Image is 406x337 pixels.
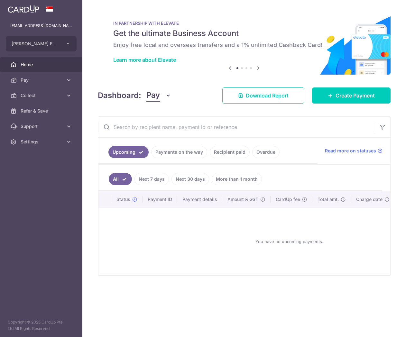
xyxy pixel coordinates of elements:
[21,108,63,114] span: Refer & Save
[246,92,289,99] span: Download Report
[143,191,177,208] th: Payment ID
[6,36,77,51] button: [PERSON_NAME] EYE CARE PTE. LTD.
[8,5,39,13] img: CardUp
[210,146,250,158] a: Recipient paid
[113,41,375,49] h6: Enjoy free local and overseas transfers and a 1% unlimited Cashback Card!
[98,90,141,101] h4: Dashboard:
[21,139,63,145] span: Settings
[276,196,300,203] span: CardUp fee
[113,57,176,63] a: Learn more about Elevate
[325,148,376,154] span: Read more on statuses
[116,196,130,203] span: Status
[98,117,375,137] input: Search by recipient name, payment id or reference
[252,146,280,158] a: Overdue
[212,173,262,185] a: More than 1 month
[356,196,383,203] span: Charge date
[146,89,171,102] button: Pay
[336,92,375,99] span: Create Payment
[113,21,375,26] p: IN PARTNERSHIP WITH ELEVATE
[312,87,391,104] a: Create Payment
[21,61,63,68] span: Home
[222,87,304,104] a: Download Report
[10,23,72,29] p: [EMAIL_ADDRESS][DOMAIN_NAME]
[109,173,132,185] a: All
[177,191,222,208] th: Payment details
[21,77,63,83] span: Pay
[227,196,258,203] span: Amount & GST
[113,28,375,39] h5: Get the ultimate Business Account
[325,148,383,154] a: Read more on statuses
[151,146,207,158] a: Payments on the way
[98,10,391,75] img: Renovation banner
[108,146,149,158] a: Upcoming
[134,173,169,185] a: Next 7 days
[146,89,160,102] span: Pay
[318,196,339,203] span: Total amt.
[21,92,63,99] span: Collect
[21,123,63,130] span: Support
[12,41,59,47] span: [PERSON_NAME] EYE CARE PTE. LTD.
[171,173,209,185] a: Next 30 days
